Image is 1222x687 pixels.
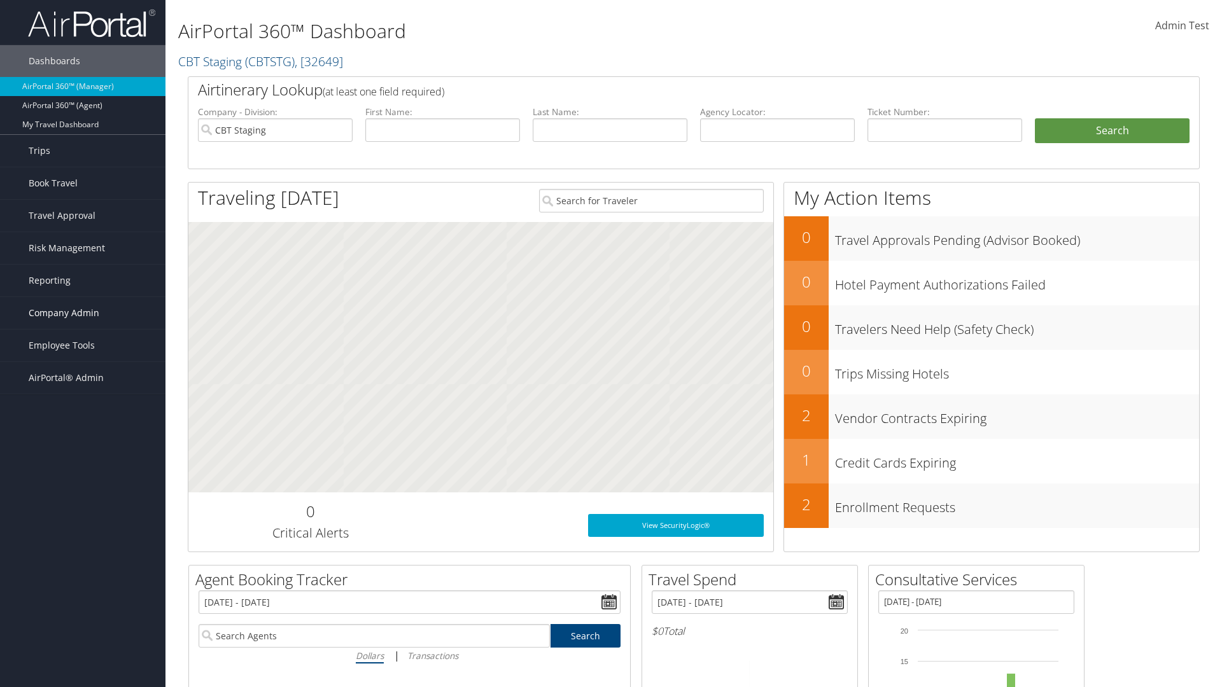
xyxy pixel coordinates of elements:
span: Company Admin [29,297,99,329]
a: 0Hotel Payment Authorizations Failed [784,261,1199,305]
a: Search [551,624,621,648]
h2: 2 [784,405,829,426]
h1: Traveling [DATE] [198,184,339,211]
a: 0Travel Approvals Pending (Advisor Booked) [784,216,1199,261]
button: Search [1035,118,1190,144]
span: Travel Approval [29,200,95,232]
i: Dollars [356,649,384,662]
h3: Critical Alerts [198,524,423,542]
a: View SecurityLogic® [588,514,764,537]
i: Transactions [407,649,458,662]
h3: Hotel Payment Authorizations Failed [835,270,1199,294]
input: Search for Traveler [539,189,764,212]
span: Risk Management [29,232,105,264]
a: Admin Test [1155,6,1209,46]
h2: 0 [198,501,423,522]
h2: Travel Spend [649,569,857,590]
h3: Trips Missing Hotels [835,359,1199,383]
span: Dashboards [29,45,80,77]
a: 0Travelers Need Help (Safety Check) [784,305,1199,350]
label: Last Name: [533,106,687,118]
h2: Agent Booking Tracker [195,569,630,590]
a: 0Trips Missing Hotels [784,350,1199,394]
label: Company - Division: [198,106,353,118]
h1: AirPortal 360™ Dashboard [178,18,866,45]
h2: Consultative Services [875,569,1084,590]
span: Book Travel [29,167,78,199]
h2: 0 [784,316,829,337]
label: Agency Locator: [700,106,855,118]
span: $0 [652,624,663,638]
tspan: 15 [901,658,908,665]
tspan: 20 [901,627,908,635]
h2: 0 [784,226,829,248]
span: (at least one field required) [323,85,444,99]
h6: Total [652,624,848,638]
label: Ticket Number: [867,106,1022,118]
h3: Credit Cards Expiring [835,448,1199,472]
a: 2Vendor Contracts Expiring [784,394,1199,439]
label: First Name: [365,106,520,118]
span: Reporting [29,265,71,296]
span: Employee Tools [29,330,95,361]
h3: Enrollment Requests [835,492,1199,517]
h2: 2 [784,494,829,515]
span: , [ 32649 ] [295,53,343,70]
span: Admin Test [1155,18,1209,32]
span: AirPortal® Admin [29,362,104,394]
h3: Travel Approvals Pending (Advisor Booked) [835,225,1199,249]
a: CBT Staging [178,53,343,70]
a: 1Credit Cards Expiring [784,439,1199,483]
h1: My Action Items [784,184,1199,211]
span: ( CBTSTG ) [245,53,295,70]
span: Trips [29,135,50,167]
input: Search Agents [199,624,550,648]
a: 2Enrollment Requests [784,483,1199,528]
h2: 0 [784,360,829,382]
img: airportal-logo.png [28,8,155,38]
h2: 1 [784,449,829,471]
h2: 0 [784,271,829,293]
h2: Airtinerary Lookup [198,79,1106,101]
h3: Vendor Contracts Expiring [835,403,1199,427]
div: | [199,648,621,663]
h3: Travelers Need Help (Safety Check) [835,314,1199,338]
